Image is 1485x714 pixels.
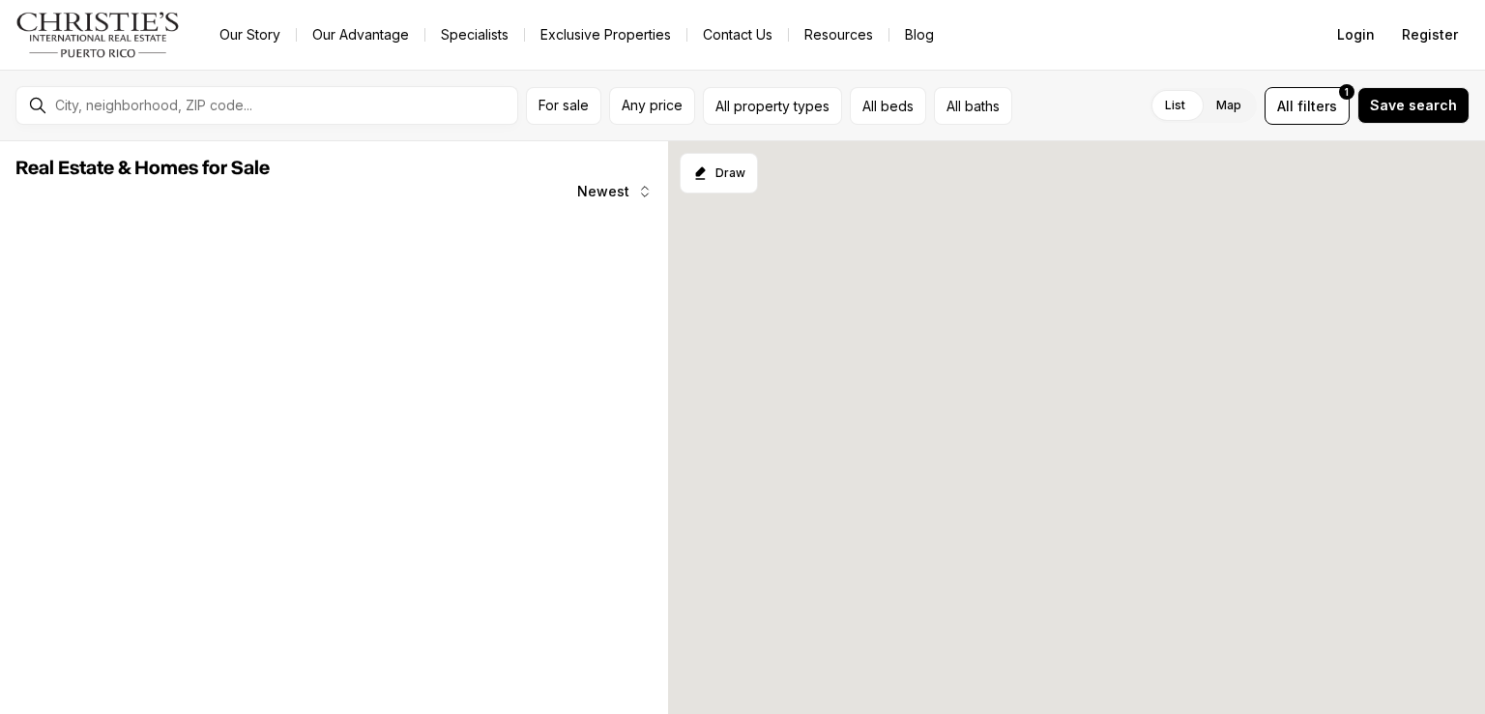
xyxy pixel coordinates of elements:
button: Contact Us [687,21,788,48]
span: Any price [622,98,683,113]
span: 1 [1345,84,1349,100]
a: Exclusive Properties [525,21,686,48]
span: Save search [1370,98,1457,113]
img: logo [15,12,181,58]
button: Newest [566,172,664,211]
a: Our Advantage [297,21,424,48]
a: Blog [889,21,949,48]
a: Our Story [204,21,296,48]
span: Register [1402,27,1458,43]
span: All [1277,96,1294,116]
span: filters [1297,96,1337,116]
span: Real Estate & Homes for Sale [15,159,270,178]
a: Resources [789,21,888,48]
button: All beds [850,87,926,125]
a: Specialists [425,21,524,48]
button: Any price [609,87,695,125]
span: Login [1337,27,1375,43]
span: For sale [539,98,589,113]
button: Start drawing [680,153,758,193]
button: Allfilters1 [1265,87,1350,125]
button: Save search [1357,87,1470,124]
label: Map [1201,88,1257,123]
button: All baths [934,87,1012,125]
span: Newest [577,184,629,199]
button: Register [1390,15,1470,54]
button: All property types [703,87,842,125]
button: Login [1325,15,1386,54]
button: For sale [526,87,601,125]
label: List [1150,88,1201,123]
